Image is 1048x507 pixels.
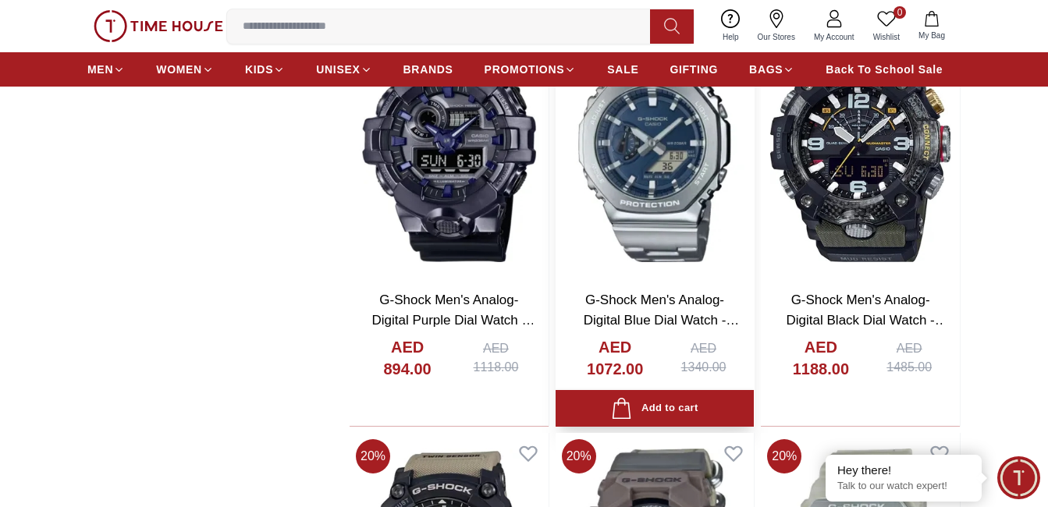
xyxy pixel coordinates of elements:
[826,62,943,77] span: Back To School Sale
[669,339,739,377] div: AED 1340.00
[997,456,1040,499] div: Chat Widget
[350,15,549,278] img: G-Shock Men's Analog-Digital Purple Dial Watch - GM-700P-6ADR
[245,55,285,83] a: KIDS
[716,31,745,43] span: Help
[761,15,960,278] img: G-Shock Men's Analog-Digital Black Dial Watch - GG-B100-1A3DR
[156,62,202,77] span: WOMEN
[749,55,794,83] a: BAGS
[874,339,944,377] div: AED 1485.00
[749,62,783,77] span: BAGS
[403,55,453,83] a: BRANDS
[909,8,954,44] button: My Bag
[156,55,214,83] a: WOMEN
[556,15,755,278] img: G-Shock Men's Analog-Digital Blue Dial Watch - GM-2110D-2BDR
[371,292,535,347] a: G-Shock Men's Analog-Digital Purple Dial Watch - GM-700P-6ADR
[365,336,449,380] h4: AED 894.00
[776,336,865,380] h4: AED 1188.00
[670,62,718,77] span: GIFTING
[316,55,371,83] a: UNISEX
[485,62,565,77] span: PROMOTIONS
[556,390,755,427] button: Add to cart
[826,55,943,83] a: Back To School Sale
[87,62,113,77] span: MEN
[808,31,861,43] span: My Account
[864,6,909,46] a: 0Wishlist
[485,55,577,83] a: PROMOTIONS
[713,6,748,46] a: Help
[607,62,638,77] span: SALE
[245,62,273,77] span: KIDS
[787,292,948,347] a: G-Shock Men's Analog-Digital Black Dial Watch - GG-B100-1A3DR
[867,31,906,43] span: Wishlist
[751,31,801,43] span: Our Stores
[562,439,596,473] span: 20 %
[748,6,805,46] a: Our Stores
[837,480,970,493] p: Talk to our watch expert!
[94,10,223,43] img: ...
[459,339,532,377] div: AED 1118.00
[356,439,390,473] span: 20 %
[316,62,360,77] span: UNISEX
[403,62,453,77] span: BRANDS
[893,6,906,19] span: 0
[912,30,951,41] span: My Bag
[607,55,638,83] a: SALE
[571,336,659,380] h4: AED 1072.00
[767,439,801,473] span: 20 %
[670,55,718,83] a: GIFTING
[837,463,970,478] div: Hey there!
[611,398,698,419] div: Add to cart
[584,292,740,347] a: G-Shock Men's Analog-Digital Blue Dial Watch - GM-2110D-2BDR
[87,55,125,83] a: MEN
